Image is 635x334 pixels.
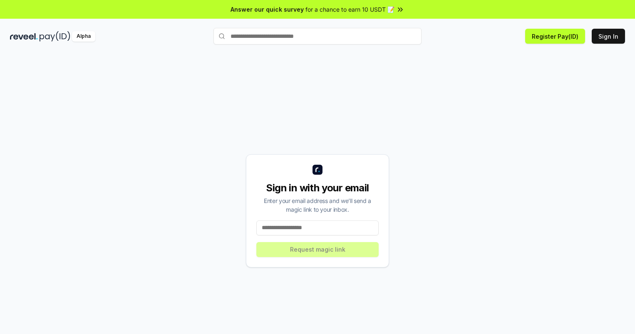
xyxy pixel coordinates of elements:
button: Sign In [592,29,625,44]
button: Register Pay(ID) [525,29,585,44]
img: logo_small [313,165,322,175]
div: Enter your email address and we’ll send a magic link to your inbox. [256,196,379,214]
img: reveel_dark [10,31,38,42]
div: Alpha [72,31,95,42]
span: for a chance to earn 10 USDT 📝 [305,5,394,14]
img: pay_id [40,31,70,42]
div: Sign in with your email [256,181,379,195]
span: Answer our quick survey [231,5,304,14]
